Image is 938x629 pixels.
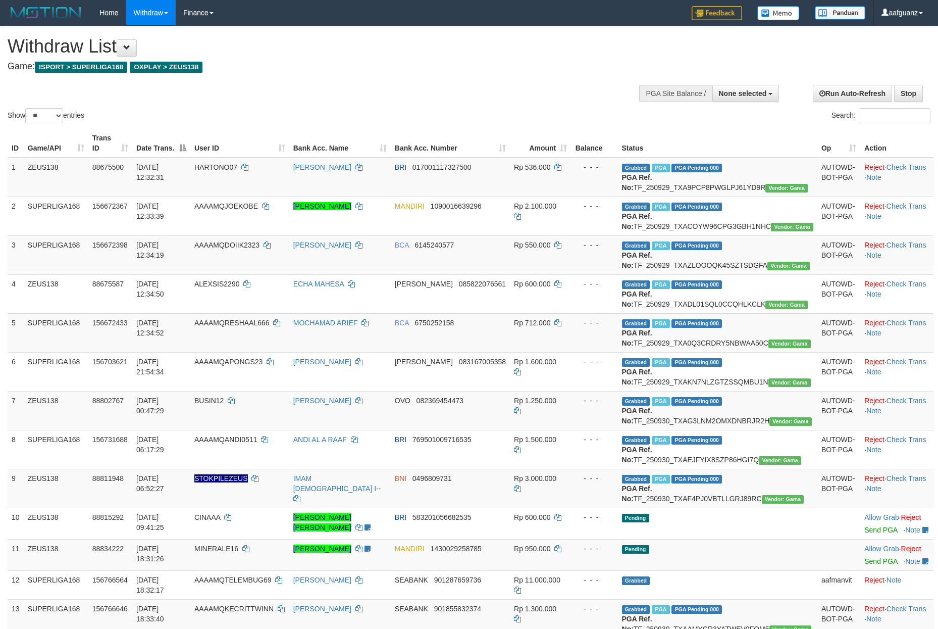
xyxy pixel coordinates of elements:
span: Vendor URL: https://trx31.1velocity.biz [771,223,813,231]
span: Rp 1.300.000 [514,605,556,613]
a: ECHA MAHESA [293,280,344,288]
a: Check Trans [887,474,926,482]
span: BRI [395,513,406,521]
span: 156672433 [92,319,128,327]
td: TF_250929_TXA0Q3CRDRY5NBWAA50C [618,313,817,352]
span: Rp 536.000 [514,163,550,171]
td: 3 [8,235,24,274]
span: 88811948 [92,474,124,482]
a: Check Trans [887,202,926,210]
td: · [860,508,933,539]
a: Check Trans [887,436,926,444]
span: Copy 1430029258785 to clipboard [431,545,482,553]
a: Note [866,446,881,454]
span: [DATE] 06:52:27 [136,474,164,493]
td: AUTOWD-BOT-PGA [817,391,860,430]
div: - - - [575,544,613,554]
span: Vendor URL: https://trx31.1velocity.biz [765,301,808,309]
b: PGA Ref. No: [622,251,652,269]
span: 156731688 [92,436,128,444]
span: [PERSON_NAME] [395,358,453,366]
td: aafmanvit [817,570,860,599]
span: Marked by aafchhiseyha [652,358,669,367]
a: Reject [864,163,884,171]
span: Marked by aafsoycanthlai [652,319,669,328]
td: · · [860,391,933,430]
b: PGA Ref. No: [622,212,652,230]
th: Status [618,129,817,158]
span: Grabbed [622,203,650,211]
a: Reject [864,280,884,288]
td: SUPERLIGA168 [24,197,88,235]
td: 4 [8,274,24,313]
span: [DATE] 12:33:39 [136,202,164,220]
span: AAAAMQTELEMBUG69 [194,576,272,584]
span: Marked by aafsengchandara [652,203,669,211]
h4: Game: [8,62,615,72]
td: SUPERLIGA168 [24,352,88,391]
th: User ID: activate to sort column ascending [190,129,289,158]
a: Reject [864,436,884,444]
td: 5 [8,313,24,352]
span: PGA Pending [671,280,722,289]
td: TF_250929_TXADL01SQL0CCQHLKCLK [618,274,817,313]
span: · [864,545,901,553]
span: · [864,513,901,521]
span: PGA Pending [671,319,722,328]
span: Copy 085822076561 to clipboard [459,280,506,288]
td: · · [860,274,933,313]
span: 156703621 [92,358,128,366]
span: [DATE] 09:41:25 [136,513,164,531]
span: MINERALE16 [194,545,238,553]
span: Marked by aaftrukkakada [652,164,669,172]
span: OXPLAY > ZEUS138 [130,62,202,73]
b: PGA Ref. No: [622,290,652,308]
td: AUTOWD-BOT-PGA [817,235,860,274]
td: 7 [8,391,24,430]
td: TF_250929_TXAKN7NLZGTZSSQMBU1N [618,352,817,391]
td: SUPERLIGA168 [24,235,88,274]
a: [PERSON_NAME] [293,576,351,584]
span: [DATE] 06:17:29 [136,436,164,454]
button: None selected [712,85,779,102]
span: AAAAMQJOEKOBE [194,202,258,210]
a: Reject [901,513,921,521]
div: - - - [575,162,613,172]
span: Rp 1.600.000 [514,358,556,366]
img: panduan.png [815,6,865,20]
span: Copy 017001117327500 to clipboard [412,163,472,171]
div: - - - [575,201,613,211]
span: 156672367 [92,202,128,210]
a: Reject [864,576,884,584]
th: Bank Acc. Name: activate to sort column ascending [289,129,391,158]
a: Reject [864,605,884,613]
span: Rp 712.000 [514,319,550,327]
td: AUTOWD-BOT-PGA [817,158,860,197]
td: AUTOWD-BOT-PGA [817,469,860,508]
span: Marked by aafheankoy [652,605,669,614]
div: - - - [575,434,613,445]
div: - - - [575,473,613,483]
span: Rp 1.250.000 [514,397,556,405]
a: Send PGA [864,557,897,565]
span: Rp 600.000 [514,513,550,521]
td: 12 [8,570,24,599]
a: MOCHAMAD ARIEF [293,319,358,327]
b: PGA Ref. No: [622,446,652,464]
a: Note [887,576,902,584]
span: ISPORT > SUPERLIGA168 [35,62,127,73]
label: Search: [831,108,930,123]
span: Grabbed [622,397,650,406]
b: PGA Ref. No: [622,173,652,191]
span: Marked by aafsoycanthlai [652,241,669,250]
td: 1 [8,158,24,197]
span: 156766564 [92,576,128,584]
span: PGA Pending [671,203,722,211]
span: [DATE] 18:31:26 [136,545,164,563]
span: Rp 1.500.000 [514,436,556,444]
span: Vendor URL: https://trx31.1velocity.biz [762,495,804,504]
span: Grabbed [622,164,650,172]
a: Reject [864,202,884,210]
span: 156672398 [92,241,128,249]
span: Vendor URL: https://trx31.1velocity.biz [759,456,801,465]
